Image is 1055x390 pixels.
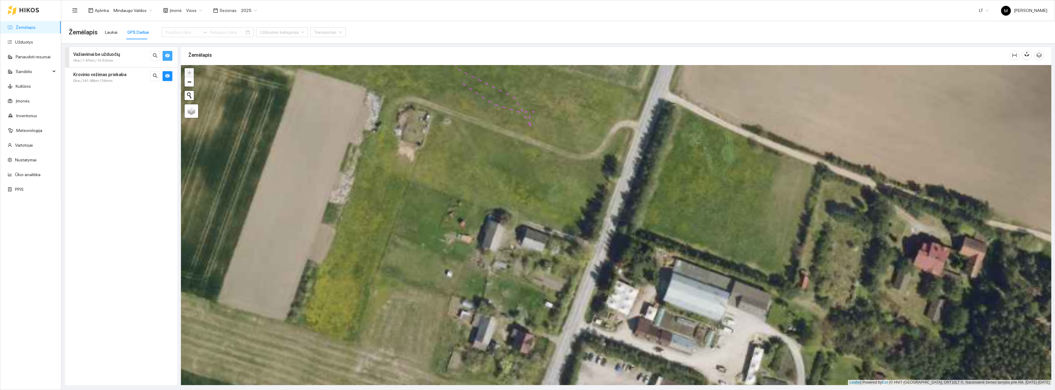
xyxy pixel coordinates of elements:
input: Pradžios data [165,29,200,36]
button: search [150,71,160,81]
a: Esri [882,380,888,384]
span: search [153,73,158,79]
div: Laukai [105,29,117,36]
span: LT [979,6,989,15]
a: Zoom out [185,77,194,87]
button: column-width [1010,50,1019,60]
span: calendar [213,8,218,13]
input: Pabaigos data [210,29,244,36]
span: | [889,380,890,384]
div: | Powered by © HNIT-[GEOGRAPHIC_DATA]; ORT10LT ©, Nacionalinė žemės tarnyba prie AM, [DATE]-[DATE] [848,380,1051,385]
div: Važiavimai be užduočių0ha / 7.47km / 1h 52minsearcheye [65,47,177,67]
span: M [1004,6,1008,16]
span: Visos [186,6,202,15]
span: Sandėlis [16,65,51,78]
span: 0ha / 7.47km / 1h 52min [73,58,113,64]
a: Layers [185,104,198,118]
span: Mindaugo Valdos [113,6,152,15]
a: PPIS [15,187,24,192]
span: − [187,78,191,86]
a: Žemėlapis [16,25,36,30]
span: Sezonas : [220,7,237,14]
span: swap-right [202,30,207,35]
span: [PERSON_NAME] [1001,8,1047,13]
span: Žemėlapis [69,27,98,37]
div: Žemėlapis [188,46,1010,64]
button: menu-fold [69,4,81,17]
span: search [153,53,158,59]
span: Aplinka : [95,7,110,14]
a: Zoom in [185,68,194,77]
span: eye [165,53,170,59]
span: eye [165,73,170,79]
span: + [187,69,191,76]
a: Inventorius [16,113,37,118]
a: Užduotys [15,40,33,44]
a: Leaflet [850,380,861,384]
button: search [150,51,160,61]
a: Įmonės [16,98,30,103]
a: Meteorologija [16,128,42,133]
span: column-width [1010,53,1019,58]
a: Panaudoti resursai [16,54,51,59]
span: 0ha / 241.98km / 56min [73,78,113,84]
button: eye [163,51,172,61]
button: Initiate a new search [185,91,194,100]
span: 2025 [241,6,257,15]
a: Vartotojai [15,143,33,148]
button: eye [163,71,172,81]
a: Ūkio analitika [15,172,40,177]
span: shop [163,8,168,13]
span: layout [88,8,93,13]
strong: Važiavimai be užduočių [73,52,120,57]
div: Krovinio vežimas priekaba0ha / 241.98km / 56minsearcheye [65,68,177,87]
strong: Krovinio vežimas priekaba [73,72,126,77]
span: Įmonė : [170,7,182,14]
div: GPS Darbai [127,29,149,36]
span: to [202,30,207,35]
a: Nustatymai [15,157,36,162]
a: Kultūros [16,84,31,89]
span: menu-fold [72,8,78,13]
